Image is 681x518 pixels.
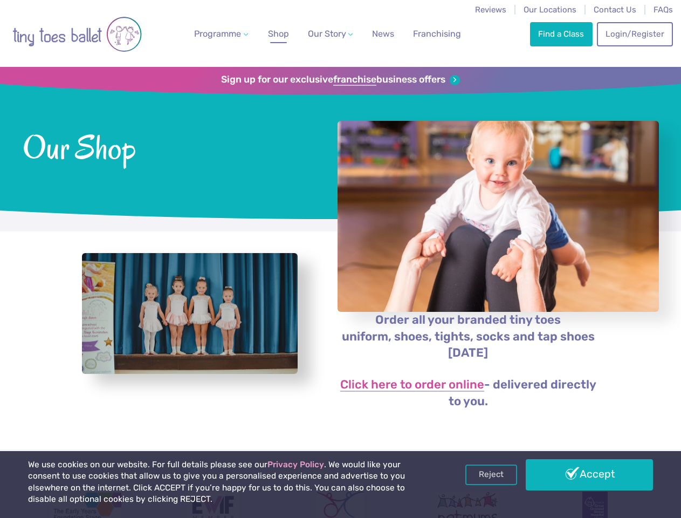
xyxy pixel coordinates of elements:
a: Franchising [409,23,465,45]
a: Click here to order online [340,379,484,392]
a: Shop [264,23,293,45]
p: Order all your branded tiny toes uniform, shoes, tights, socks and tap shoes [DATE] [337,312,600,362]
span: News [372,29,394,39]
a: Login/Register [597,22,672,46]
a: Contact Us [594,5,636,15]
a: Our Locations [524,5,576,15]
a: Our Story [303,23,357,45]
span: Programme [194,29,241,39]
a: Reviews [475,5,506,15]
img: tiny toes ballet [12,7,142,62]
a: Reject [465,465,517,485]
span: Shop [268,29,289,39]
a: View full-size image [82,253,298,374]
a: News [368,23,398,45]
span: Our Story [308,29,346,39]
a: FAQs [654,5,673,15]
a: Sign up for our exclusivefranchisebusiness offers [221,74,460,86]
strong: franchise [333,74,376,86]
span: Franchising [413,29,461,39]
a: Accept [526,459,653,490]
a: Find a Class [530,22,593,46]
p: We use cookies on our website. For full details please see our . We would like your consent to us... [28,459,434,506]
p: - delivered directly to you. [337,377,600,410]
a: Programme [190,23,252,45]
span: Our Shop [23,126,309,166]
a: Privacy Policy [267,460,324,469]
